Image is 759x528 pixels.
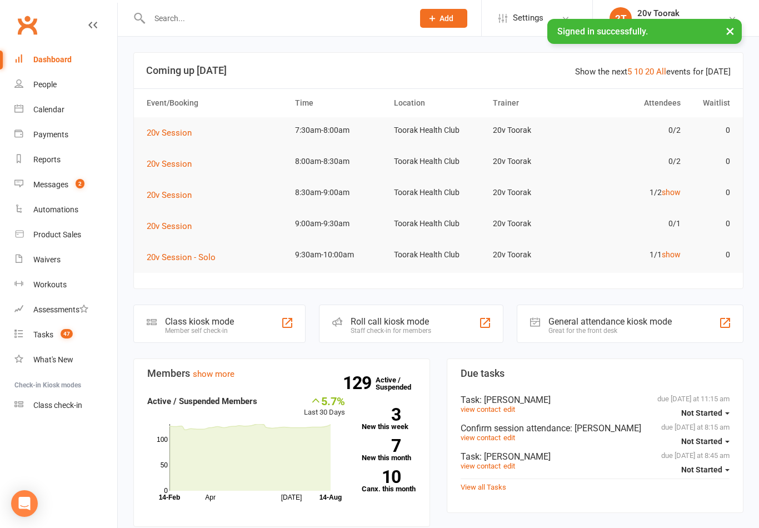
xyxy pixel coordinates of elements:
[376,368,425,399] a: 129Active / Suspended
[14,347,117,372] a: What's New
[147,396,257,406] strong: Active / Suspended Members
[681,437,722,446] span: Not Started
[33,280,67,289] div: Workouts
[147,188,199,202] button: 20v Session
[587,148,686,175] td: 0/2
[637,8,680,18] div: 20v Toorak
[33,230,81,239] div: Product Sales
[461,434,501,442] a: view contact
[343,375,376,391] strong: 129
[14,147,117,172] a: Reports
[686,117,735,143] td: 0
[14,72,117,97] a: People
[681,465,722,474] span: Not Started
[720,19,740,43] button: ×
[488,242,587,268] td: 20v Toorak
[488,89,587,117] th: Trainer
[14,247,117,272] a: Waivers
[290,180,389,206] td: 8:30am-9:00am
[389,211,488,237] td: Toorak Health Club
[420,9,467,28] button: Add
[637,18,680,28] div: 20v Toorak
[14,97,117,122] a: Calendar
[480,395,551,405] span: : [PERSON_NAME]
[503,434,515,442] a: edit
[33,55,72,64] div: Dashboard
[33,330,53,339] div: Tasks
[461,483,506,491] a: View all Tasks
[33,205,78,214] div: Automations
[548,327,672,335] div: Great for the front desk
[33,255,61,264] div: Waivers
[14,222,117,247] a: Product Sales
[461,405,501,414] a: view contact
[14,122,117,147] a: Payments
[290,117,389,143] td: 7:30am-8:00am
[686,148,735,175] td: 0
[610,7,632,29] div: 2T
[681,431,730,451] button: Not Started
[488,148,587,175] td: 20v Toorak
[13,11,41,39] a: Clubworx
[461,368,730,379] h3: Due tasks
[304,395,345,407] div: 5.7%
[147,190,192,200] span: 20v Session
[681,409,722,417] span: Not Started
[147,126,199,140] button: 20v Session
[662,188,681,197] a: show
[389,242,488,268] td: Toorak Health Club
[461,451,730,462] div: Task
[146,11,406,26] input: Search...
[681,460,730,480] button: Not Started
[662,250,681,259] a: show
[362,470,417,492] a: 10Canx. this month
[389,148,488,175] td: Toorak Health Club
[570,423,641,434] span: : [PERSON_NAME]
[147,252,216,262] span: 20v Session - Solo
[33,401,82,410] div: Class check-in
[362,408,417,430] a: 3New this week
[14,297,117,322] a: Assessments
[557,26,648,37] span: Signed in successfully.
[488,117,587,143] td: 20v Toorak
[645,67,654,77] a: 20
[362,437,401,454] strong: 7
[147,221,192,231] span: 20v Session
[461,395,730,405] div: Task
[362,439,417,461] a: 7New this month
[587,89,686,117] th: Attendees
[14,272,117,297] a: Workouts
[76,179,84,188] span: 2
[33,80,57,89] div: People
[548,316,672,327] div: General attendance kiosk mode
[33,155,61,164] div: Reports
[33,105,64,114] div: Calendar
[351,327,431,335] div: Staff check-in for members
[461,462,501,470] a: view contact
[304,395,345,419] div: Last 30 Days
[461,423,730,434] div: Confirm session attendance
[627,67,632,77] a: 5
[389,180,488,206] td: Toorak Health Club
[575,65,731,78] div: Show the next events for [DATE]
[587,117,686,143] td: 0/2
[686,89,735,117] th: Waitlist
[488,180,587,206] td: 20v Toorak
[33,305,88,314] div: Assessments
[686,211,735,237] td: 0
[686,242,735,268] td: 0
[14,172,117,197] a: Messages 2
[440,14,453,23] span: Add
[290,242,389,268] td: 9:30am-10:00am
[33,355,73,364] div: What's New
[147,159,192,169] span: 20v Session
[480,451,551,462] span: : [PERSON_NAME]
[61,329,73,338] span: 47
[290,89,389,117] th: Time
[362,469,401,485] strong: 10
[165,327,234,335] div: Member self check-in
[290,211,389,237] td: 9:00am-9:30am
[33,130,68,139] div: Payments
[686,180,735,206] td: 0
[488,211,587,237] td: 20v Toorak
